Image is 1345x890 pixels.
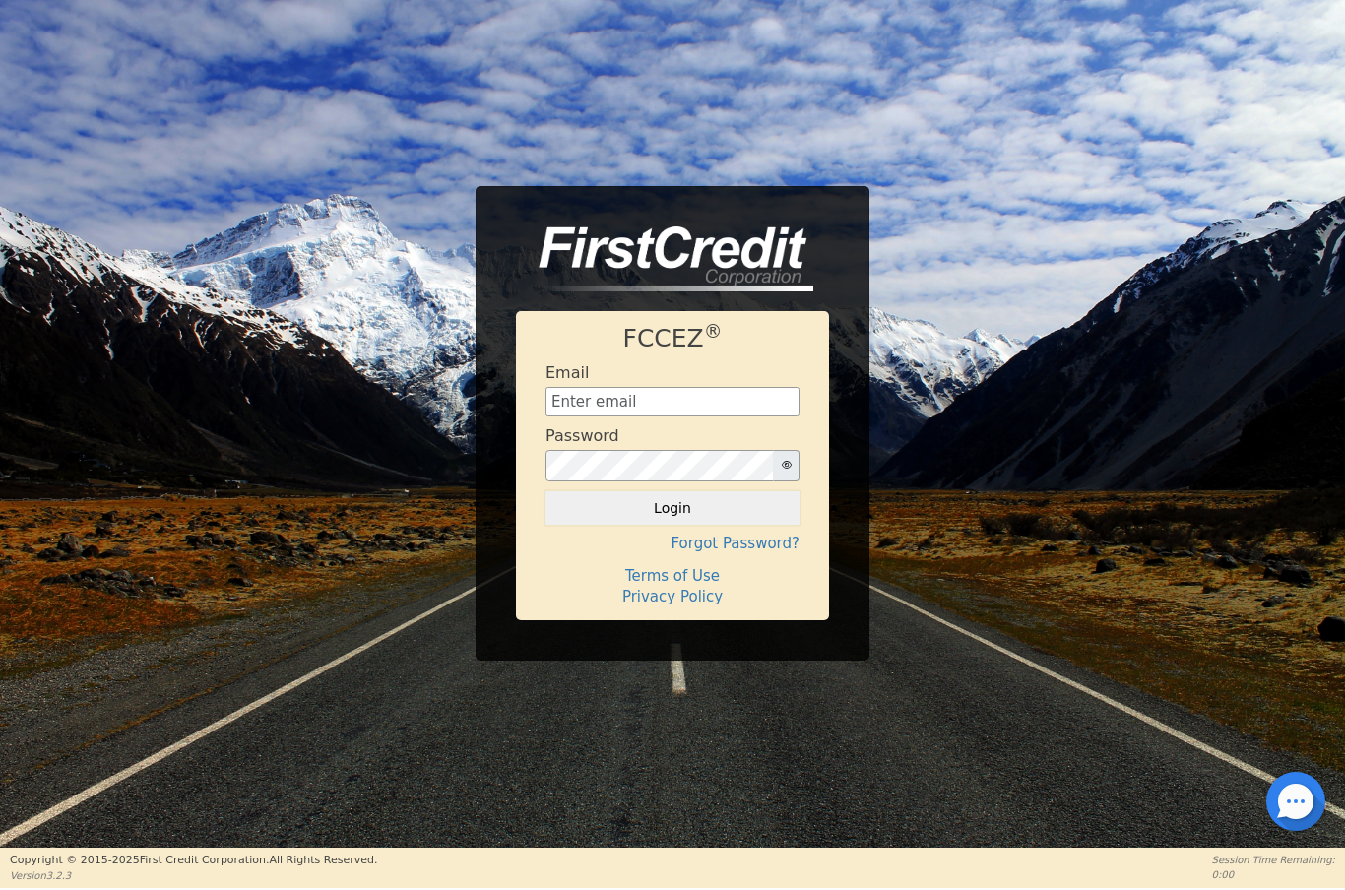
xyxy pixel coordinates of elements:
h4: Email [545,363,589,382]
sup: ® [704,321,723,342]
img: logo-CMu_cnol.png [516,226,813,291]
input: Enter email [545,387,800,416]
h1: FCCEZ [545,324,800,353]
h4: Forgot Password? [545,535,800,552]
p: 0:00 [1212,867,1335,882]
p: Session Time Remaining: [1212,853,1335,867]
input: password [545,450,774,481]
h4: Privacy Policy [545,588,800,605]
p: Copyright © 2015- 2025 First Credit Corporation. [10,853,377,869]
h4: Password [545,426,619,445]
h4: Terms of Use [545,567,800,585]
button: Login [545,491,800,525]
span: All Rights Reserved. [269,854,377,866]
p: Version 3.2.3 [10,868,377,883]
